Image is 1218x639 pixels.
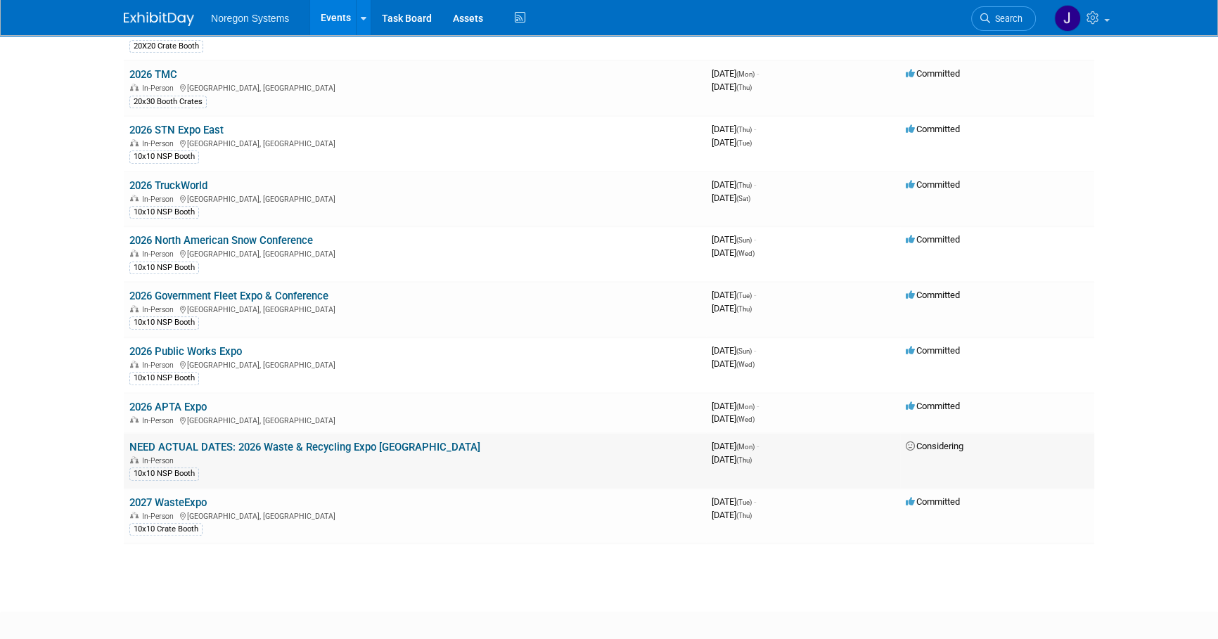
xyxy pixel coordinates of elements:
[757,401,759,411] span: -
[124,12,194,26] img: ExhibitDay
[129,316,199,329] div: 10x10 NSP Booth
[129,150,199,163] div: 10x10 NSP Booth
[129,234,313,247] a: 2026 North American Snow Conference
[1054,5,1081,32] img: Johana Gil
[736,250,755,257] span: (Wed)
[712,359,755,369] span: [DATE]
[129,247,700,259] div: [GEOGRAPHIC_DATA], [GEOGRAPHIC_DATA]
[712,510,752,520] span: [DATE]
[736,456,752,464] span: (Thu)
[712,413,755,424] span: [DATE]
[971,6,1036,31] a: Search
[754,124,756,134] span: -
[712,290,756,300] span: [DATE]
[142,512,178,521] span: In-Person
[129,345,242,358] a: 2026 Public Works Expo
[754,179,756,190] span: -
[736,443,755,451] span: (Mon)
[130,361,139,368] img: In-Person Event
[129,401,207,413] a: 2026 APTA Expo
[712,179,756,190] span: [DATE]
[142,195,178,204] span: In-Person
[129,96,207,108] div: 20x30 Booth Crates
[129,82,700,93] div: [GEOGRAPHIC_DATA], [GEOGRAPHIC_DATA]
[736,347,752,355] span: (Sun)
[736,139,752,147] span: (Tue)
[754,345,756,356] span: -
[142,361,178,370] span: In-Person
[130,195,139,202] img: In-Person Event
[130,250,139,257] img: In-Person Event
[712,454,752,465] span: [DATE]
[129,193,700,204] div: [GEOGRAPHIC_DATA], [GEOGRAPHIC_DATA]
[712,193,750,203] span: [DATE]
[142,456,178,465] span: In-Person
[906,496,960,507] span: Committed
[712,82,752,92] span: [DATE]
[736,512,752,519] span: (Thu)
[736,236,752,244] span: (Sun)
[129,68,177,81] a: 2026 TMC
[757,68,759,79] span: -
[754,496,756,507] span: -
[712,496,756,507] span: [DATE]
[129,137,700,148] div: [GEOGRAPHIC_DATA], [GEOGRAPHIC_DATA]
[712,137,752,148] span: [DATE]
[906,401,960,411] span: Committed
[736,84,752,91] span: (Thu)
[129,523,203,536] div: 10x10 Crate Booth
[754,290,756,300] span: -
[906,290,960,300] span: Committed
[712,124,756,134] span: [DATE]
[130,305,139,312] img: In-Person Event
[129,510,700,521] div: [GEOGRAPHIC_DATA], [GEOGRAPHIC_DATA]
[142,416,178,425] span: In-Person
[712,441,759,451] span: [DATE]
[736,292,752,299] span: (Tue)
[736,126,752,134] span: (Thu)
[906,441,963,451] span: Considering
[736,305,752,313] span: (Thu)
[736,70,755,78] span: (Mon)
[906,124,960,134] span: Committed
[142,305,178,314] span: In-Person
[129,124,224,136] a: 2026 STN Expo East
[129,359,700,370] div: [GEOGRAPHIC_DATA], [GEOGRAPHIC_DATA]
[736,195,750,202] span: (Sat)
[129,467,199,480] div: 10x10 NSP Booth
[712,345,756,356] span: [DATE]
[757,441,759,451] span: -
[906,179,960,190] span: Committed
[712,68,759,79] span: [DATE]
[129,206,199,219] div: 10x10 NSP Booth
[736,498,752,506] span: (Tue)
[129,262,199,274] div: 10x10 NSP Booth
[712,401,759,411] span: [DATE]
[129,496,207,509] a: 2027 WasteExpo
[712,234,756,245] span: [DATE]
[130,456,139,463] img: In-Person Event
[130,512,139,519] img: In-Person Event
[736,415,755,423] span: (Wed)
[142,250,178,259] span: In-Person
[130,84,139,91] img: In-Person Event
[129,303,700,314] div: [GEOGRAPHIC_DATA], [GEOGRAPHIC_DATA]
[990,13,1023,24] span: Search
[906,68,960,79] span: Committed
[130,139,139,146] img: In-Person Event
[130,416,139,423] img: In-Person Event
[736,361,755,368] span: (Wed)
[906,345,960,356] span: Committed
[211,13,289,24] span: Noregon Systems
[712,247,755,258] span: [DATE]
[129,414,700,425] div: [GEOGRAPHIC_DATA], [GEOGRAPHIC_DATA]
[754,234,756,245] span: -
[129,179,207,192] a: 2026 TruckWorld
[736,403,755,411] span: (Mon)
[712,303,752,314] span: [DATE]
[129,441,480,453] a: NEED ACTUAL DATES: 2026 Waste & Recycling Expo [GEOGRAPHIC_DATA]
[142,139,178,148] span: In-Person
[129,290,328,302] a: 2026 Government Fleet Expo & Conference
[736,181,752,189] span: (Thu)
[129,40,203,53] div: 20X20 Crate Booth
